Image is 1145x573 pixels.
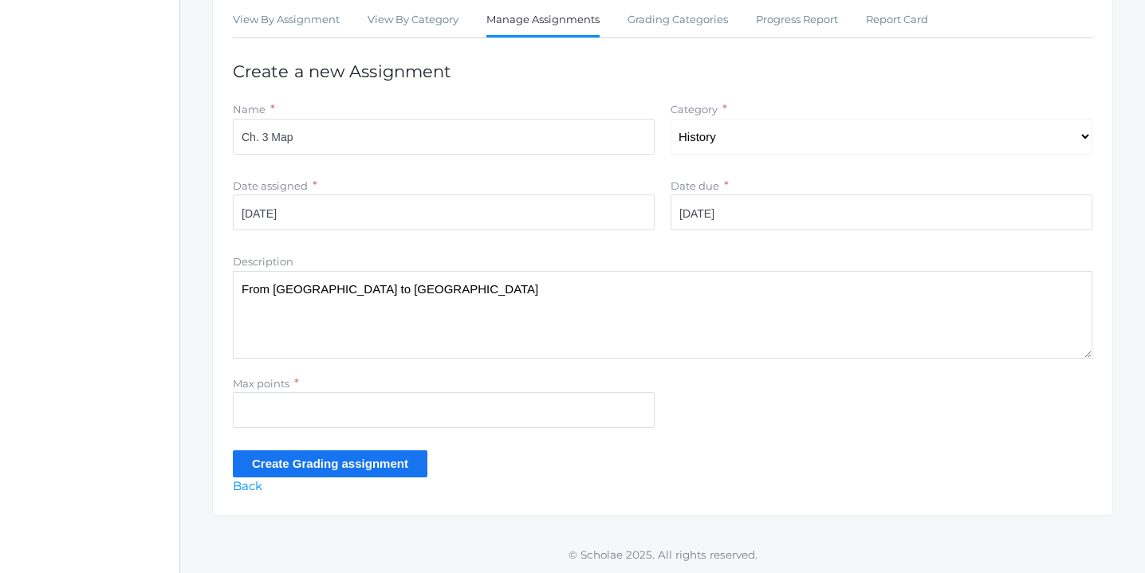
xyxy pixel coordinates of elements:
[233,62,1092,80] h1: Create a new Assignment
[233,255,293,268] label: Description
[756,4,838,36] a: Progress Report
[233,103,266,116] label: Name
[180,547,1145,563] p: © Scholae 2025. All rights reserved.
[671,103,718,116] label: Category
[628,4,728,36] a: Grading Categories
[671,179,719,192] label: Date due
[233,478,262,493] a: Back
[233,179,308,192] label: Date assigned
[233,377,289,390] label: Max points
[486,4,600,38] a: Manage Assignments
[866,4,928,36] a: Report Card
[233,4,340,36] a: View By Assignment
[233,450,427,477] input: Create Grading assignment
[368,4,458,36] a: View By Category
